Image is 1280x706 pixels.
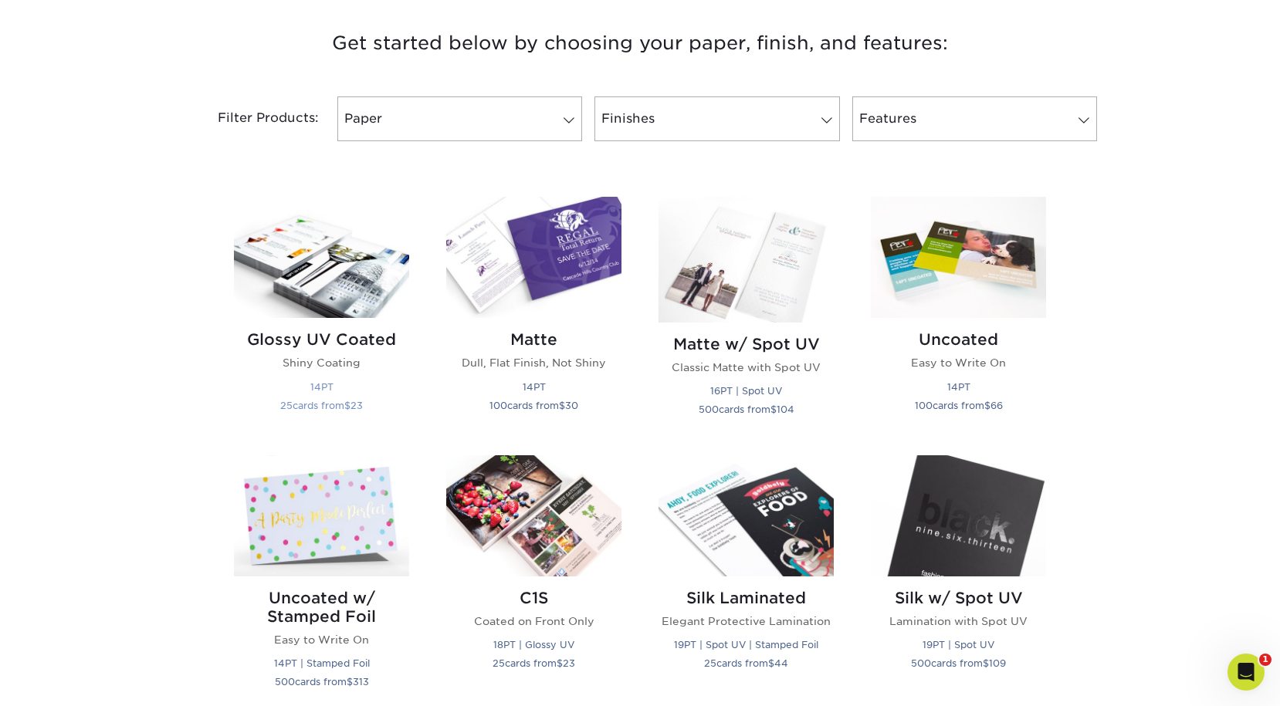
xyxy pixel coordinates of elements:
small: cards from [911,657,1006,669]
a: Matte Postcards Matte Dull, Flat Finish, Not Shiny 14PT 100cards from$30 [446,197,621,437]
a: Matte w/ Spot UV Postcards Matte w/ Spot UV Classic Matte with Spot UV 16PT | Spot UV 500cards fr... [659,197,834,437]
img: Silk Laminated Postcards [659,455,834,576]
span: 25 [493,657,505,669]
span: 23 [350,400,363,411]
h2: Matte w/ Spot UV [659,335,834,353]
h2: Silk w/ Spot UV [871,589,1046,607]
span: 30 [565,400,578,411]
span: $ [770,404,777,415]
iframe: Intercom live chat [1228,654,1265,691]
span: 25 [280,400,293,411]
span: 25 [704,657,716,669]
span: 44 [774,657,788,669]
span: 500 [699,404,719,415]
h2: Glossy UV Coated [234,330,409,349]
p: Shiny Coating [234,355,409,370]
h2: Silk Laminated [659,589,834,607]
img: Matte Postcards [446,197,621,318]
span: $ [984,400,990,411]
h3: Get started below by choosing your paper, finish, and features: [188,8,1092,78]
span: 1 [1259,654,1272,666]
a: Finishes [594,96,839,141]
small: 14PT [523,381,546,393]
small: cards from [704,657,788,669]
p: Elegant Protective Lamination [659,613,834,629]
small: 14PT [947,381,970,393]
small: cards from [493,657,575,669]
span: $ [768,657,774,669]
img: Matte w/ Spot UV Postcards [659,197,834,322]
h2: Matte [446,330,621,349]
a: Uncoated Postcards Uncoated Easy to Write On 14PT 100cards from$66 [871,197,1046,437]
small: 16PT | Spot UV [710,385,782,397]
small: 19PT | Spot UV [923,639,994,650]
small: cards from [699,404,794,415]
span: 500 [911,657,931,669]
span: 100 [915,400,933,411]
p: Coated on Front Only [446,613,621,629]
span: 66 [990,400,1003,411]
small: cards from [275,676,369,687]
small: 19PT | Spot UV | Stamped Foil [674,639,818,650]
img: Uncoated w/ Stamped Foil Postcards [234,455,409,576]
span: 100 [489,400,507,411]
span: $ [983,657,989,669]
img: Uncoated Postcards [871,197,1046,318]
a: Glossy UV Coated Postcards Glossy UV Coated Shiny Coating 14PT 25cards from$23 [234,197,409,437]
span: 23 [563,657,575,669]
span: $ [347,676,353,687]
span: $ [344,400,350,411]
img: Glossy UV Coated Postcards [234,197,409,318]
h2: Uncoated w/ Stamped Foil [234,589,409,626]
h2: Uncoated [871,330,1046,349]
span: 500 [275,676,295,687]
span: 109 [989,657,1006,669]
span: $ [557,657,563,669]
a: Paper [337,96,582,141]
img: C1S Postcards [446,455,621,576]
p: Lamination with Spot UV [871,613,1046,629]
small: cards from [915,400,1003,411]
small: cards from [489,400,578,411]
span: $ [559,400,565,411]
img: Silk w/ Spot UV Postcards [871,455,1046,576]
small: 18PT | Glossy UV [493,639,574,650]
small: cards from [280,400,363,411]
div: Filter Products: [177,96,331,141]
p: Easy to Write On [871,355,1046,370]
span: 104 [777,404,794,415]
small: 14PT [310,381,334,393]
h2: C1S [446,589,621,607]
p: Classic Matte with Spot UV [659,360,834,375]
span: 313 [353,676,369,687]
a: Features [852,96,1097,141]
p: Dull, Flat Finish, Not Shiny [446,355,621,370]
small: 14PT | Stamped Foil [274,657,370,669]
p: Easy to Write On [234,632,409,647]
